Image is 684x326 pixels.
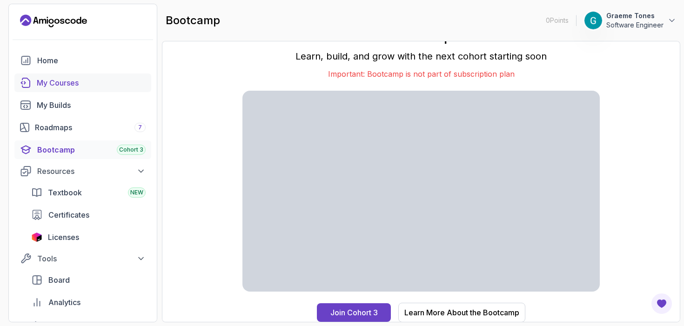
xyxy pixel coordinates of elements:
[242,50,600,63] p: Learn, build, and grow with the next cohort starting soon
[37,253,146,264] div: Tools
[14,250,151,267] button: Tools
[26,271,151,289] a: board
[584,12,602,29] img: user profile image
[48,187,82,198] span: Textbook
[26,206,151,224] a: certificates
[26,183,151,202] a: textbook
[166,13,220,28] h2: bootcamp
[584,11,677,30] button: user profile imageGraeme TonesSoftware Engineer
[26,228,151,246] a: licenses
[20,13,87,28] a: Landing page
[14,96,151,114] a: builds
[119,146,143,153] span: Cohort 3
[37,166,146,177] div: Resources
[37,100,146,111] div: My Builds
[35,122,146,133] div: Roadmaps
[14,163,151,180] button: Resources
[650,293,673,315] button: Open Feedback Button
[242,68,600,80] p: Important: Bootcamp is not part of subscription plan
[606,20,664,30] p: Software Engineer
[330,307,378,318] div: Join Cohort 3
[404,307,519,318] div: Learn More About the Bootcamp
[37,77,146,88] div: My Courses
[138,124,142,131] span: 7
[26,293,151,312] a: analytics
[546,16,569,25] p: 0 Points
[398,303,525,322] button: Learn More About the Bootcamp
[606,11,664,20] p: Graeme Tones
[14,118,151,137] a: roadmaps
[48,209,89,220] span: Certificates
[48,274,70,286] span: Board
[37,55,146,66] div: Home
[37,144,146,155] div: Bootcamp
[48,232,79,243] span: Licenses
[130,189,143,196] span: NEW
[14,73,151,92] a: courses
[48,297,80,308] span: Analytics
[31,233,42,242] img: jetbrains icon
[317,303,391,322] button: Join Cohort 3
[14,51,151,70] a: home
[14,140,151,159] a: bootcamp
